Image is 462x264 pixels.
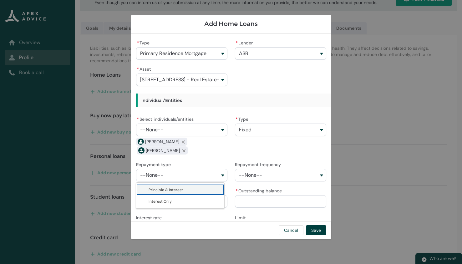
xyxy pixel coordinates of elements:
abbr: required [236,116,238,122]
button: Cancel [279,225,303,235]
button: Remove Sedigheh Zandieh [180,146,188,155]
span: Primary Residence Mortgage [140,51,206,56]
button: Lender [235,47,326,60]
abbr: required [236,40,238,46]
label: Type [235,115,251,122]
label: Repayment type [136,160,173,168]
label: Lender [235,38,255,46]
abbr: required [137,40,139,46]
button: Remove Masoud Khatibizadeh [179,138,187,146]
span: --None-- [140,127,163,133]
span: ASB [239,51,248,56]
span: --None-- [140,172,163,178]
label: Outstanding balance [235,186,284,194]
button: Type [235,124,326,136]
button: Save [306,225,326,235]
abbr: required [137,66,139,72]
label: Asset [136,65,154,72]
button: Type [136,47,227,60]
button: Repayment type [136,169,227,181]
div: Repayment type [136,182,225,209]
abbr: required [236,188,238,194]
label: Repayment frequency [235,160,283,168]
button: Select individuals/entities [136,124,227,136]
span: Fixed [239,127,251,133]
label: Type [136,38,152,46]
label: Interest rate [136,213,164,221]
span: Masoud Khatibizadeh [145,139,179,145]
span: Sedigheh Zandieh [146,147,180,154]
h3: Individual/Entities [136,94,440,107]
span: Interest Only [149,198,172,205]
span: [STREET_ADDRESS] - Real Estate-Primary Residence [140,77,223,83]
label: Limit [235,213,248,221]
label: Select individuals/entities [136,115,196,122]
h1: Add Home Loans [136,20,326,28]
span: Principle & Interest [149,187,183,193]
button: Repayment frequency [235,169,326,181]
abbr: required [137,116,139,122]
button: Asset [136,74,227,86]
span: --None-- [239,172,262,178]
